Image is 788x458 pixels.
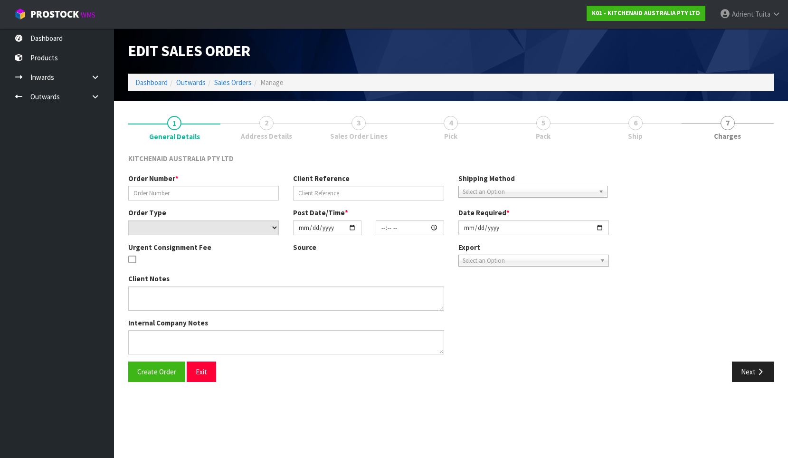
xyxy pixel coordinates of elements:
span: Address Details [241,131,292,141]
label: Post Date/Time [293,208,348,218]
label: Date Required [458,208,510,218]
span: Ship [628,131,643,141]
strong: K01 - KITCHENAID AUSTRALIA PTY LTD [592,9,700,17]
span: 2 [259,116,274,130]
span: 3 [351,116,366,130]
label: Urgent Consignment Fee [128,242,211,252]
span: ProStock [30,8,79,20]
span: Select an Option [463,186,595,198]
span: Pack [536,131,551,141]
span: Pick [444,131,457,141]
span: Create Order [137,367,176,376]
button: Exit [187,362,216,382]
input: Order Number [128,186,279,200]
span: 7 [721,116,735,130]
label: Export [458,242,480,252]
label: Internal Company Notes [128,318,208,328]
label: Shipping Method [458,173,515,183]
span: 4 [444,116,458,130]
span: 1 [167,116,181,130]
span: Edit Sales Order [128,41,250,60]
button: Next [732,362,774,382]
label: Order Number [128,173,179,183]
label: Client Reference [293,173,350,183]
button: Create Order [128,362,185,382]
a: K01 - KITCHENAID AUSTRALIA PTY LTD [587,6,705,21]
label: Source [293,242,316,252]
span: 5 [536,116,551,130]
a: Dashboard [135,78,168,87]
img: cube-alt.png [14,8,26,20]
small: WMS [81,10,95,19]
span: Charges [714,131,741,141]
span: Tuita [755,10,770,19]
span: General Details [149,132,200,142]
span: Adrient [732,10,754,19]
span: 6 [628,116,643,130]
a: Sales Orders [214,78,252,87]
input: Client Reference [293,186,444,200]
span: KITCHENAID AUSTRALIA PTY LTD [128,154,234,163]
span: Sales Order Lines [330,131,388,141]
span: Select an Option [463,255,596,267]
span: Manage [260,78,284,87]
label: Client Notes [128,274,170,284]
a: Outwards [176,78,206,87]
span: General Details [128,146,774,389]
label: Order Type [128,208,166,218]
